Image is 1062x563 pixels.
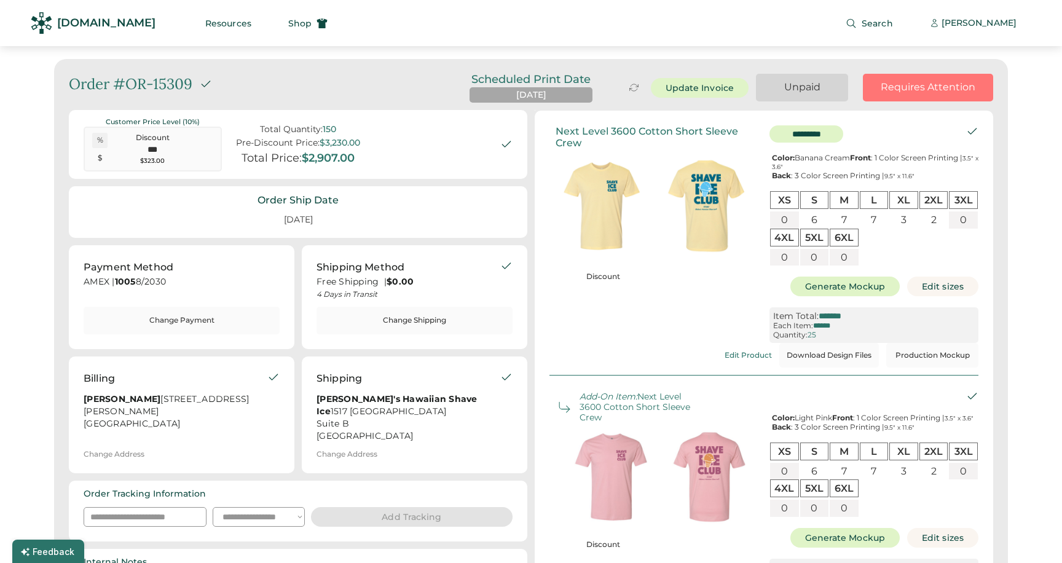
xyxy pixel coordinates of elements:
div: 3 [889,211,918,228]
div: 5XL [800,479,829,497]
div: Quantity: [773,331,808,339]
div: Order #OR-15309 [69,74,192,95]
strong: $0.00 [387,276,414,287]
div: 0 [949,463,978,479]
div: Item Total: [773,311,819,321]
div: 4XL [770,229,799,246]
div: L [860,443,889,460]
div: Requires Attention [878,81,978,94]
div: XL [889,443,918,460]
div: 1517 [GEOGRAPHIC_DATA] Suite B [GEOGRAPHIC_DATA] [317,393,500,443]
img: generate-image [654,154,758,258]
div: 6XL [830,229,859,246]
font: 3.5" x 3.6" [945,414,974,422]
strong: 1005 [115,276,136,287]
button: Generate Mockup [790,528,900,548]
div: 2 [919,211,948,228]
button: Edit sizes [907,528,978,548]
strong: Color: [772,153,795,162]
div: Order Ship Date [258,194,339,207]
button: Edit sizes [907,277,978,296]
strong: Back [772,422,791,431]
div: 3 [889,463,918,479]
img: Rendered Logo - Screens [31,12,52,34]
div: Discount [554,272,652,282]
font: 9.5" x 11.6" [884,172,914,180]
em: Add-On Item: [580,391,637,402]
div: [DOMAIN_NAME] [57,15,155,31]
div: 6XL [830,479,859,497]
div: % [92,135,108,146]
div: 2 [919,463,948,479]
div: Next Level 3600 Cotton Short Sleeve Crew [580,392,702,422]
div: 7 [860,211,889,228]
div: Banana Cream : 1 Color Screen Printing | : 3 Color Screen Printing | [769,154,978,180]
button: Change Shipping [317,307,513,334]
div: [STREET_ADDRESS][PERSON_NAME] [GEOGRAPHIC_DATA] [84,393,267,430]
div: M [830,191,859,209]
div: 0 [800,249,829,266]
div: $323.00 [111,157,194,165]
div: Discount [111,133,194,143]
div: 4 Days in Transit [317,289,500,299]
div: Shipping [317,371,362,386]
div: 2XL [919,443,948,460]
button: Update Invoice [651,78,749,98]
div: M [830,443,859,460]
div: 150 [323,124,336,135]
div: 6 [800,463,829,479]
div: 0 [949,211,978,228]
div: $2,907.00 [302,152,355,165]
div: $3,230.00 [320,138,360,148]
div: XL [889,191,918,209]
div: 25 [808,331,816,339]
div: 4XL [770,479,799,497]
div: Total Quantity: [260,124,323,135]
strong: Color: [772,413,795,422]
img: generate-image [562,428,660,526]
button: Download Design Files [779,343,879,368]
strong: Front [850,153,871,162]
div: Unpaid [771,81,833,94]
div: 0 [830,249,859,266]
div: 0 [770,500,799,516]
div: 7 [830,463,859,479]
div: 0 [770,463,799,479]
div: 0 [800,500,829,516]
div: Order Tracking Information [84,488,206,500]
div: L [860,191,889,209]
button: Add Tracking [311,507,513,527]
div: Total Price: [242,152,302,165]
strong: Back [772,171,791,180]
div: 3XL [949,443,978,460]
div: Scheduled Print Date [454,74,608,85]
span: Search [862,19,893,28]
font: 3.5" x 3.6" [772,154,980,171]
div: Change Address [84,450,144,459]
div: 0 [770,211,799,228]
strong: Front [832,413,853,422]
div: Billing [84,371,115,386]
div: 7 [830,211,859,228]
div: Free Shipping | [317,276,500,288]
div: 2XL [919,191,948,209]
button: Resources [191,11,266,36]
div: S [800,191,829,209]
div: Edit Product [725,351,772,360]
div: Next Level 3600 Cotton Short Sleeve Crew [556,125,758,149]
div: [DATE] [516,89,546,101]
div: Each Item: [773,321,813,330]
div: Payment Method [84,260,173,275]
div: 0 [770,249,799,266]
div: 0 [830,500,859,516]
strong: [PERSON_NAME]'s Hawaiian Shave Ice [317,393,480,417]
button: Search [831,11,908,36]
button: Generate Mockup [790,277,900,296]
button: Shop [273,11,342,36]
div: Customer Price Level (10%) [84,117,222,127]
div: S [800,443,829,460]
div: XS [770,443,799,460]
button: Production Mockup [886,343,978,368]
div: 7 [860,463,889,479]
div: Discount [554,540,652,550]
